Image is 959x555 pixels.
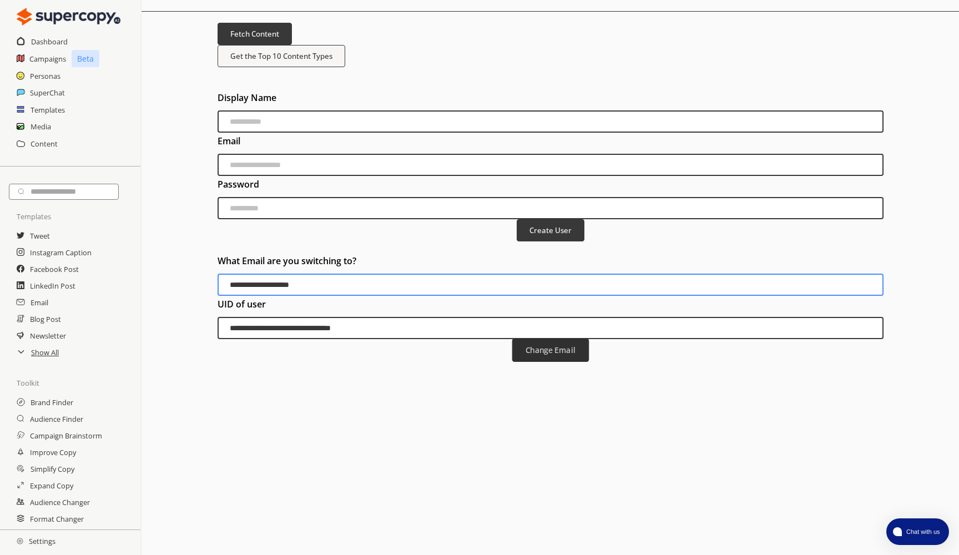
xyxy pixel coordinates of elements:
[31,33,68,50] a: Dashboard
[218,23,292,45] button: Fetch Content
[517,219,584,241] button: Create User
[30,261,79,277] a: Facebook Post
[512,339,589,362] button: Change Email
[886,518,949,545] button: atlas-launcher
[72,50,99,67] p: Beta
[17,538,23,544] img: Close
[30,427,102,444] a: Campaign Brainstorm
[30,84,65,101] a: SuperChat
[31,394,73,411] a: Brand Finder
[30,68,60,84] a: Personas
[17,6,120,28] img: Close
[902,527,942,536] span: Chat with us
[230,51,332,61] b: Get the Top 10 Content Types
[218,317,884,339] input: password-input
[218,253,884,269] h2: What Email are you switching to?
[31,344,59,361] a: Show All
[30,527,76,544] a: Tone Changer
[230,29,279,39] b: Fetch Content
[30,494,90,511] a: Audience Changer
[529,225,572,235] b: Create User
[30,244,92,261] a: Instagram Caption
[218,154,884,176] input: email-input
[31,102,65,118] a: Templates
[218,274,884,296] input: email-input
[218,89,884,106] h2: Display Name
[30,228,50,244] a: Tweet
[30,277,75,294] a: LinkedIn Post
[29,51,66,67] a: Campaigns
[218,133,884,149] h2: Email
[218,110,884,133] input: displayName-input
[218,176,884,193] h2: Password
[31,461,74,477] a: Simplify Copy
[525,345,575,356] b: Change Email
[31,135,58,152] a: Content
[218,197,884,219] input: password-input
[218,45,345,67] button: Get the Top 10 Content Types
[30,511,84,527] a: Format Changer
[30,444,76,461] a: Improve Copy
[218,296,884,312] h2: UID of user
[30,411,83,427] a: Audience Finder
[31,294,48,311] a: Email
[30,327,66,344] a: Newsletter
[30,311,61,327] a: Blog Post
[30,477,73,494] a: Expand Copy
[31,118,51,135] a: Media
